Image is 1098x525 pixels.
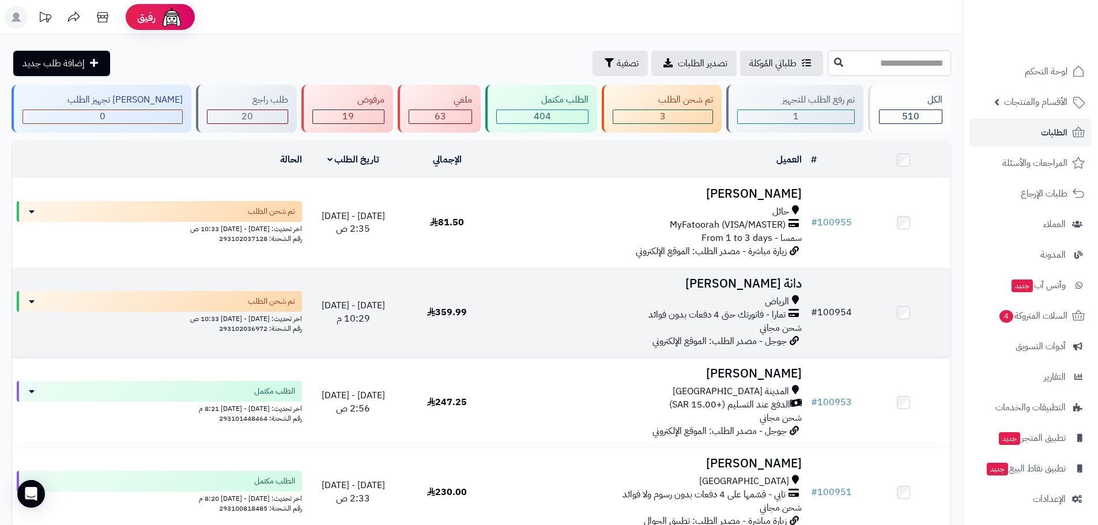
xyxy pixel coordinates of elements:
[395,85,483,133] a: ملغي 63
[322,388,385,416] span: [DATE] - [DATE] 2:56 ص
[760,501,802,515] span: شحن مجاني
[1016,338,1066,354] span: أدوات التسويق
[254,475,295,487] span: الطلب مكتمل
[248,296,295,307] span: تم شحن الطلب
[1040,247,1066,263] span: المدونة
[701,231,802,245] span: سمسا - From 1 to 3 days
[483,85,599,133] a: الطلب مكتمل 404
[497,110,588,123] div: 404
[9,85,194,133] a: [PERSON_NAME] تجهيز الطلب 0
[409,93,472,107] div: ملغي
[811,395,817,409] span: #
[1012,280,1033,292] span: جديد
[207,93,288,107] div: طلب راجع
[999,310,1013,323] span: 4
[219,413,302,424] span: رقم الشحنة: 293101448464
[433,153,462,167] a: الإجمالي
[999,432,1020,445] span: جديد
[652,424,787,438] span: جوجل - مصدر الطلب: الموقع الإلكتروني
[811,305,852,319] a: #100954
[970,363,1091,391] a: التقارير
[987,463,1008,475] span: جديد
[811,153,817,167] a: #
[322,209,385,236] span: [DATE] - [DATE] 2:35 ص
[427,395,467,409] span: 247.25
[738,110,854,123] div: 1
[998,430,1066,446] span: تطبيق المتجر
[1041,124,1067,141] span: الطلبات
[327,153,380,167] a: تاريخ الطلب
[970,210,1091,238] a: العملاء
[970,455,1091,482] a: تطبيق نقاط البيعجديد
[219,323,302,334] span: رقم الشحنة: 293102036972
[1033,491,1066,507] span: الإعدادات
[793,109,799,123] span: 1
[879,93,942,107] div: الكل
[499,367,802,380] h3: [PERSON_NAME]
[17,492,302,504] div: اخر تحديث: [DATE] - [DATE] 8:20 م
[811,305,817,319] span: #
[986,460,1066,477] span: تطبيق نقاط البيع
[970,485,1091,513] a: الإعدادات
[998,308,1067,324] span: السلات المتروكة
[17,402,302,414] div: اخر تحديث: [DATE] - [DATE] 8:21 م
[23,110,182,123] div: 0
[435,109,446,123] span: 63
[772,205,789,218] span: حائل
[322,478,385,505] span: [DATE] - [DATE] 2:33 ص
[427,305,467,319] span: 359.99
[499,277,802,290] h3: دانة [PERSON_NAME]
[636,244,787,258] span: زيارة مباشرة - مصدر الطلب: الموقع الإلكتروني
[17,480,45,508] div: Open Intercom Messenger
[430,216,464,229] span: 81.50
[760,411,802,425] span: شحن مجاني
[496,93,588,107] div: الطلب مكتمل
[811,485,852,499] a: #100951
[17,222,302,234] div: اخر تحديث: [DATE] - [DATE] 10:33 ص
[22,93,183,107] div: [PERSON_NAME] تجهيز الطلب
[970,271,1091,299] a: وآتس آبجديد
[13,51,110,76] a: إضافة طلب جديد
[724,85,866,133] a: تم رفع الطلب للتجهيز 1
[312,93,384,107] div: مرفوض
[499,457,802,470] h3: [PERSON_NAME]
[740,51,823,76] a: طلباتي المُوكلة
[970,333,1091,360] a: أدوات التسويق
[219,503,302,513] span: رقم الشحنة: 293100818485
[669,398,790,411] span: الدفع عند التسليم (+15.00 SAR)
[670,218,786,232] span: MyFatoorah (VISA/MASTER)
[970,241,1091,269] a: المدونة
[760,321,802,335] span: شحن مجاني
[673,385,789,398] span: المدينة [GEOGRAPHIC_DATA]
[593,51,648,76] button: تصفية
[342,109,354,123] span: 19
[765,295,789,308] span: الرياض
[160,6,183,29] img: ai-face.png
[617,56,639,70] span: تصفية
[1002,155,1067,171] span: المراجعات والأسئلة
[100,109,105,123] span: 0
[17,312,302,324] div: اخر تحديث: [DATE] - [DATE] 10:33 ص
[699,475,789,488] span: [GEOGRAPHIC_DATA]
[811,395,852,409] a: #100953
[1004,94,1067,110] span: الأقسام والمنتجات
[248,206,295,217] span: تم شحن الطلب
[219,233,302,244] span: رقم الشحنة: 293102037128
[409,110,471,123] div: 63
[1025,63,1067,80] span: لوحة التحكم
[970,180,1091,207] a: طلبات الإرجاع
[970,58,1091,85] a: لوحة التحكم
[678,56,727,70] span: تصدير الطلبات
[207,110,287,123] div: 20
[194,85,299,133] a: طلب راجع 20
[970,149,1091,177] a: المراجعات والأسئلة
[1043,216,1066,232] span: العملاء
[776,153,802,167] a: العميل
[1044,369,1066,385] span: التقارير
[1021,186,1067,202] span: طلبات الإرجاع
[737,93,855,107] div: تم رفع الطلب للتجهيز
[599,85,723,133] a: تم شحن الطلب 3
[137,10,156,24] span: رفيق
[254,386,295,397] span: الطلب مكتمل
[811,485,817,499] span: #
